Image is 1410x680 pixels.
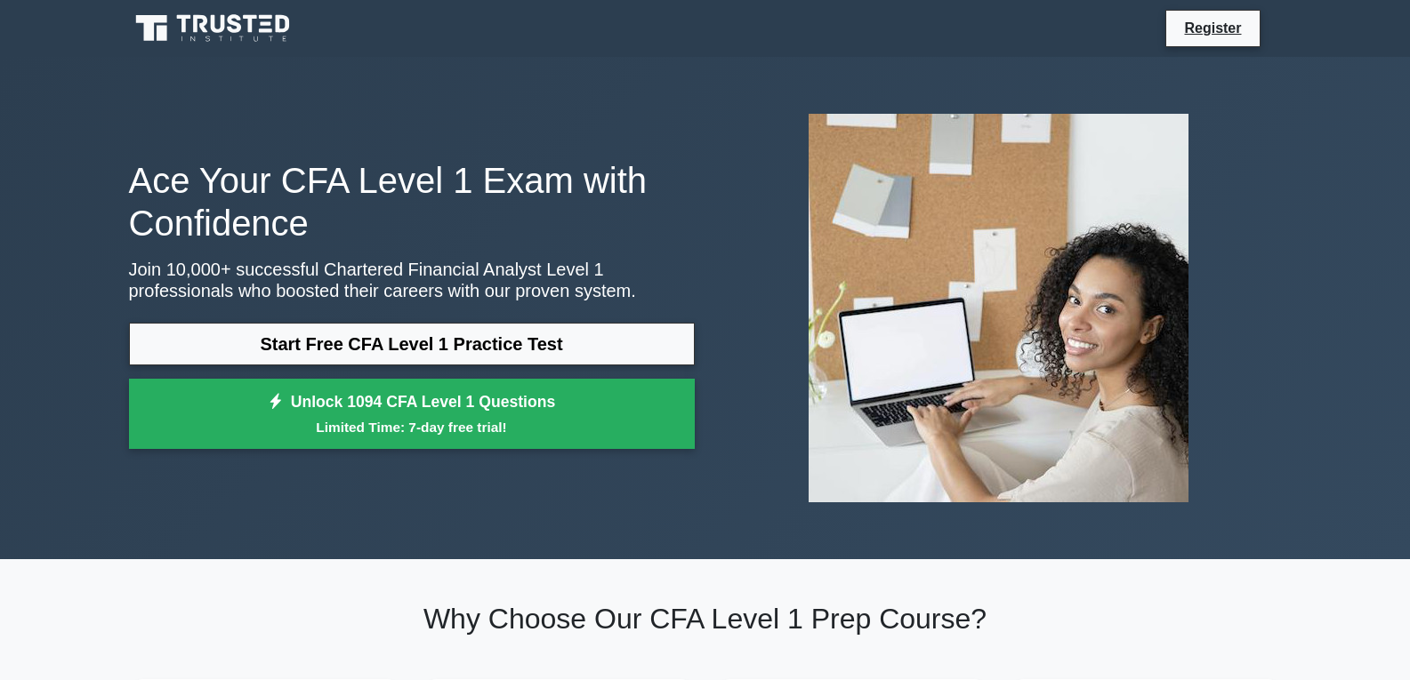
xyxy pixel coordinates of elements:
[1173,17,1252,39] a: Register
[129,379,695,450] a: Unlock 1094 CFA Level 1 QuestionsLimited Time: 7-day free trial!
[151,417,673,437] small: Limited Time: 7-day free trial!
[129,159,695,244] h1: Ace Your CFA Level 1 Exam with Confidence
[129,602,1282,636] h2: Why Choose Our CFA Level 1 Prep Course?
[129,323,695,365] a: Start Free CFA Level 1 Practice Test
[129,259,695,301] p: Join 10,000+ successful Chartered Financial Analyst Level 1 professionals who boosted their caree...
